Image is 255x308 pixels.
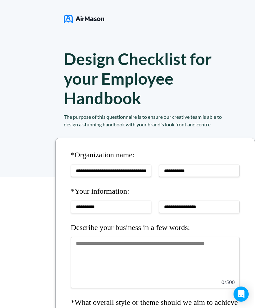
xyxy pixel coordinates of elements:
h4: *Your information: [71,187,240,196]
div: The purpose of this questionnaire is to ensure our creative team is able to [64,113,246,121]
div: design a stunning handbook with your brand's look front and centre. [64,121,246,128]
h4: Describe your business in a few words: [71,223,240,232]
div: Open Intercom Messenger [234,287,249,302]
h1: Design Checklist for your Employee Handbook [64,49,246,108]
h4: *Organization name: [71,151,240,160]
img: logo [64,13,104,25]
span: 0 / 500 [222,279,235,285]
